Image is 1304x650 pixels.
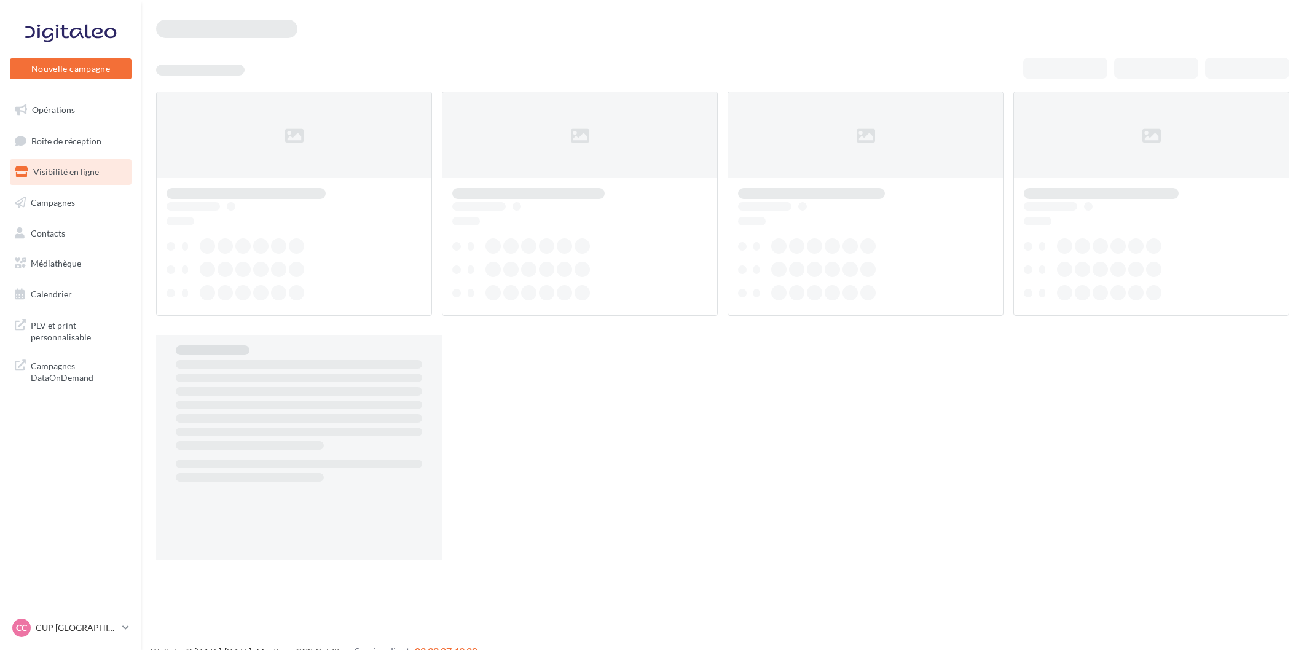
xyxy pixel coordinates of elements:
[36,622,117,634] p: CUP [GEOGRAPHIC_DATA]
[7,353,134,389] a: Campagnes DataOnDemand
[7,221,134,246] a: Contacts
[31,358,127,384] span: Campagnes DataOnDemand
[32,104,75,115] span: Opérations
[7,159,134,185] a: Visibilité en ligne
[31,197,75,208] span: Campagnes
[7,312,134,348] a: PLV et print personnalisable
[10,616,132,640] a: CC CUP [GEOGRAPHIC_DATA]
[31,227,65,238] span: Contacts
[31,135,101,146] span: Boîte de réception
[7,97,134,123] a: Opérations
[33,166,99,177] span: Visibilité en ligne
[31,258,81,268] span: Médiathèque
[16,622,27,634] span: CC
[7,128,134,154] a: Boîte de réception
[7,251,134,276] a: Médiathèque
[7,281,134,307] a: Calendrier
[10,58,132,79] button: Nouvelle campagne
[31,317,127,343] span: PLV et print personnalisable
[31,289,72,299] span: Calendrier
[7,190,134,216] a: Campagnes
